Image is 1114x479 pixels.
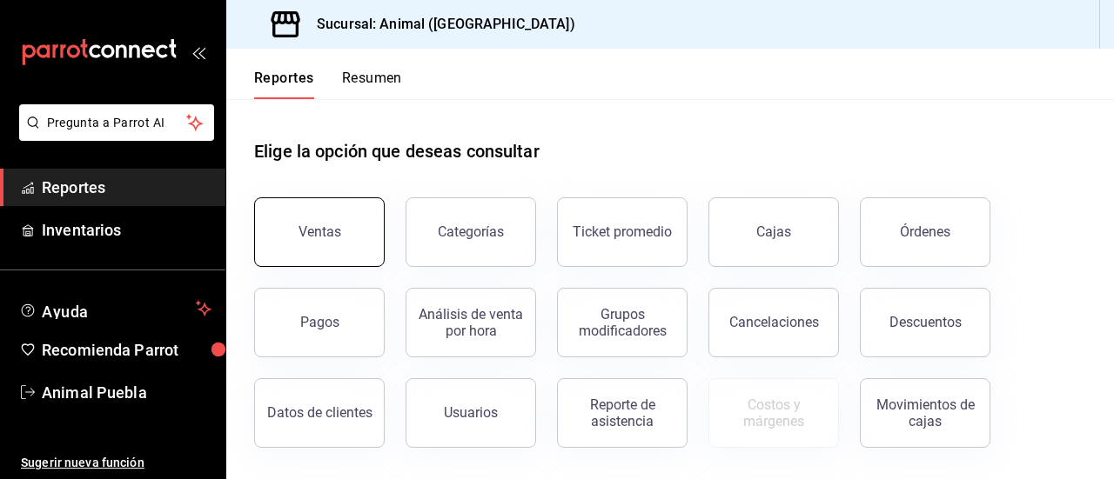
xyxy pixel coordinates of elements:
div: Órdenes [900,223,950,240]
button: Categorías [406,197,536,267]
span: Sugerir nueva función [21,454,211,472]
button: Cajas [708,197,839,267]
button: Movimientos de cajas [860,378,990,448]
button: Órdenes [860,197,990,267]
button: Usuarios [406,378,536,448]
div: Reporte de asistencia [568,396,676,429]
div: Pagos [300,314,339,330]
div: Análisis de venta por hora [417,306,525,339]
button: Cancelaciones [708,288,839,357]
span: Animal Puebla [42,381,211,404]
div: Ticket promedio [573,223,672,240]
button: Contrata inventarios para ver este reporte [708,378,839,448]
div: navigation tabs [254,70,402,99]
span: Pregunta a Parrot AI [47,114,187,132]
button: open_drawer_menu [191,45,205,59]
h1: Elige la opción que deseas consultar [254,138,540,164]
button: Resumen [342,70,402,99]
button: Reportes [254,70,314,99]
button: Descuentos [860,288,990,357]
span: Ayuda [42,298,189,319]
span: Reportes [42,176,211,199]
div: Usuarios [444,404,498,421]
h3: Sucursal: Animal ([GEOGRAPHIC_DATA]) [303,14,575,35]
div: Descuentos [889,314,962,330]
button: Ventas [254,197,385,267]
div: Cajas [756,223,791,240]
button: Grupos modificadores [557,288,688,357]
button: Pagos [254,288,385,357]
button: Pregunta a Parrot AI [19,104,214,141]
div: Datos de clientes [267,404,372,421]
a: Pregunta a Parrot AI [12,126,214,144]
div: Categorías [438,223,504,240]
button: Análisis de venta por hora [406,288,536,357]
button: Reporte de asistencia [557,378,688,448]
div: Movimientos de cajas [871,396,979,429]
button: Ticket promedio [557,197,688,267]
span: Inventarios [42,218,211,242]
span: Recomienda Parrot [42,338,211,362]
div: Cancelaciones [729,314,819,330]
div: Costos y márgenes [720,396,828,429]
div: Grupos modificadores [568,306,676,339]
div: Ventas [299,223,341,240]
button: Datos de clientes [254,378,385,448]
